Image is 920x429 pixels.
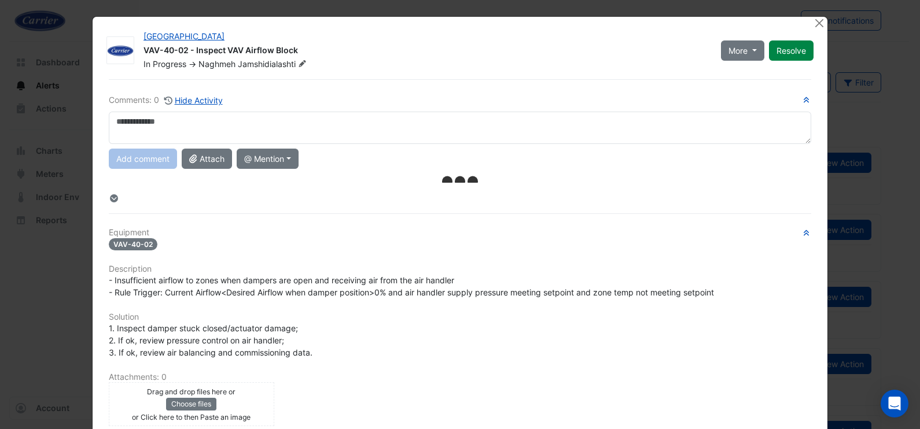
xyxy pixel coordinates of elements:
[143,59,186,69] span: In Progress
[109,312,811,322] h6: Solution
[109,275,714,297] span: - Insufficient airflow to zones when dampers are open and receiving air from the air handler - Ru...
[143,45,707,58] div: VAV-40-02 - Inspect VAV Airflow Block
[721,40,764,61] button: More
[109,94,223,107] div: Comments: 0
[109,238,157,250] span: VAV-40-02
[143,31,225,41] a: [GEOGRAPHIC_DATA]
[728,45,748,57] span: More
[166,398,216,410] button: Choose files
[769,40,814,61] button: Resolve
[107,45,134,57] img: Carrier
[237,149,299,169] button: @ Mention
[109,372,811,382] h6: Attachments: 0
[189,59,196,69] span: ->
[164,94,223,107] button: Hide Activity
[109,194,119,202] fa-layers: More
[109,323,312,357] span: 1. Inspect damper stuck closed/actuator damage; 2. If ok, review pressure control on air handler;...
[132,413,251,421] small: or Click here to then Paste an image
[182,149,232,169] button: Attach
[813,17,825,29] button: Close
[881,390,908,417] div: Open Intercom Messenger
[147,387,235,396] small: Drag and drop files here or
[109,264,811,274] h6: Description
[238,58,309,70] span: Jamshidialashti
[109,228,811,238] h6: Equipment
[198,59,235,69] span: Naghmeh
